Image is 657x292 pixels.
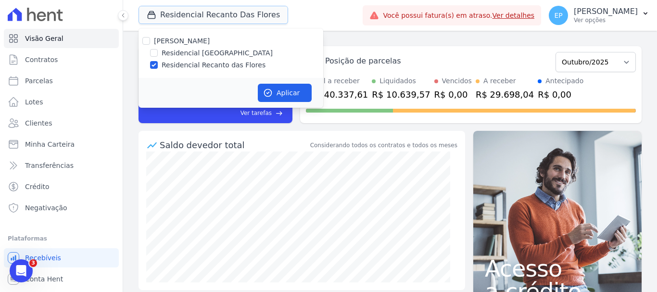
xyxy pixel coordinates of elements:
label: Residencial [GEOGRAPHIC_DATA] [162,48,273,58]
div: A receber [483,76,516,86]
a: Contratos [4,50,119,69]
span: east [276,110,283,117]
a: Transferências [4,156,119,175]
span: Conta Hent [25,274,63,284]
div: R$ 40.337,61 [310,88,368,101]
a: Ver tarefas east [174,109,283,117]
div: Liquidados [379,76,416,86]
span: Recebíveis [25,253,61,263]
div: Antecipado [545,76,583,86]
button: EP [PERSON_NAME] Ver opções [541,2,657,29]
a: Crédito [4,177,119,196]
p: Ver opções [574,16,638,24]
div: R$ 29.698,04 [476,88,534,101]
span: Parcelas [25,76,53,86]
div: Posição de parcelas [325,55,401,67]
span: Crédito [25,182,50,191]
span: Minha Carteira [25,140,75,149]
span: Ver tarefas [240,109,272,117]
div: Vencidos [442,76,472,86]
span: Você possui fatura(s) em atraso. [383,11,534,21]
a: Negativação [4,198,119,217]
a: Visão Geral [4,29,119,48]
span: Contratos [25,55,58,64]
div: Total a receber [310,76,368,86]
label: [PERSON_NAME] [154,37,210,45]
span: Lotes [25,97,43,107]
a: Minha Carteira [4,135,119,154]
div: R$ 0,00 [538,88,583,101]
span: Clientes [25,118,52,128]
span: EP [554,12,562,19]
button: Residencial Recanto Das Flores [139,6,288,24]
a: Recebíveis [4,248,119,267]
div: Plataformas [8,233,115,244]
span: Negativação [25,203,67,213]
iframe: Intercom live chat [10,259,33,282]
span: 3 [29,259,37,267]
p: [PERSON_NAME] [574,7,638,16]
div: R$ 0,00 [434,88,472,101]
span: Visão Geral [25,34,63,43]
a: Ver detalhes [493,12,535,19]
span: Acesso [485,257,630,280]
span: Transferências [25,161,74,170]
a: Parcelas [4,71,119,90]
div: Saldo devedor total [160,139,308,152]
a: Clientes [4,114,119,133]
a: Conta Hent [4,269,119,289]
button: Aplicar [258,84,312,102]
label: Residencial Recanto das Flores [162,60,265,70]
div: Considerando todos os contratos e todos os meses [310,141,457,150]
div: R$ 10.639,57 [372,88,430,101]
a: Lotes [4,92,119,112]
